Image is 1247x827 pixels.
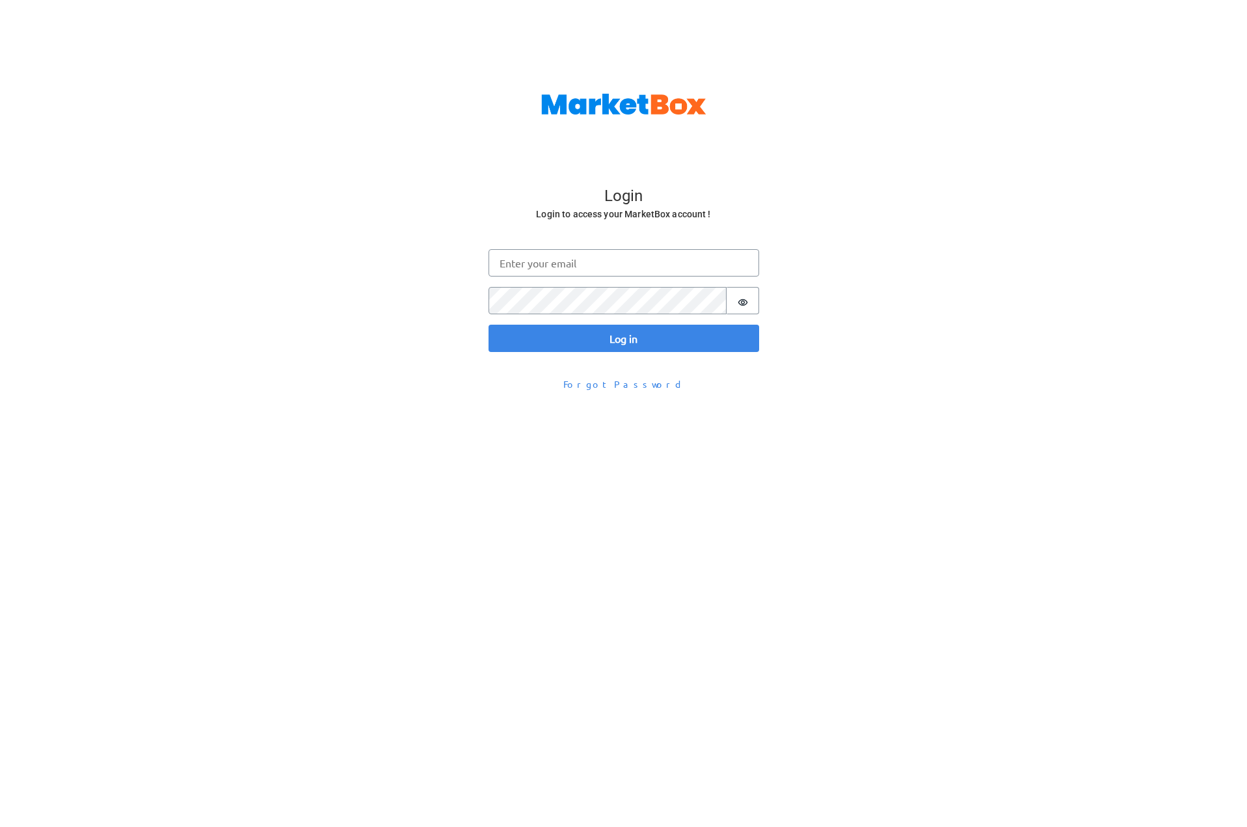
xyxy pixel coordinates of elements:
[489,325,759,352] button: Log in
[489,249,759,277] input: Enter your email
[555,373,693,396] button: Forgot Password
[490,187,758,206] h4: Login
[490,206,758,223] h6: Login to access your MarketBox account !
[541,94,706,115] img: MarketBox logo
[727,287,759,314] button: Show password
